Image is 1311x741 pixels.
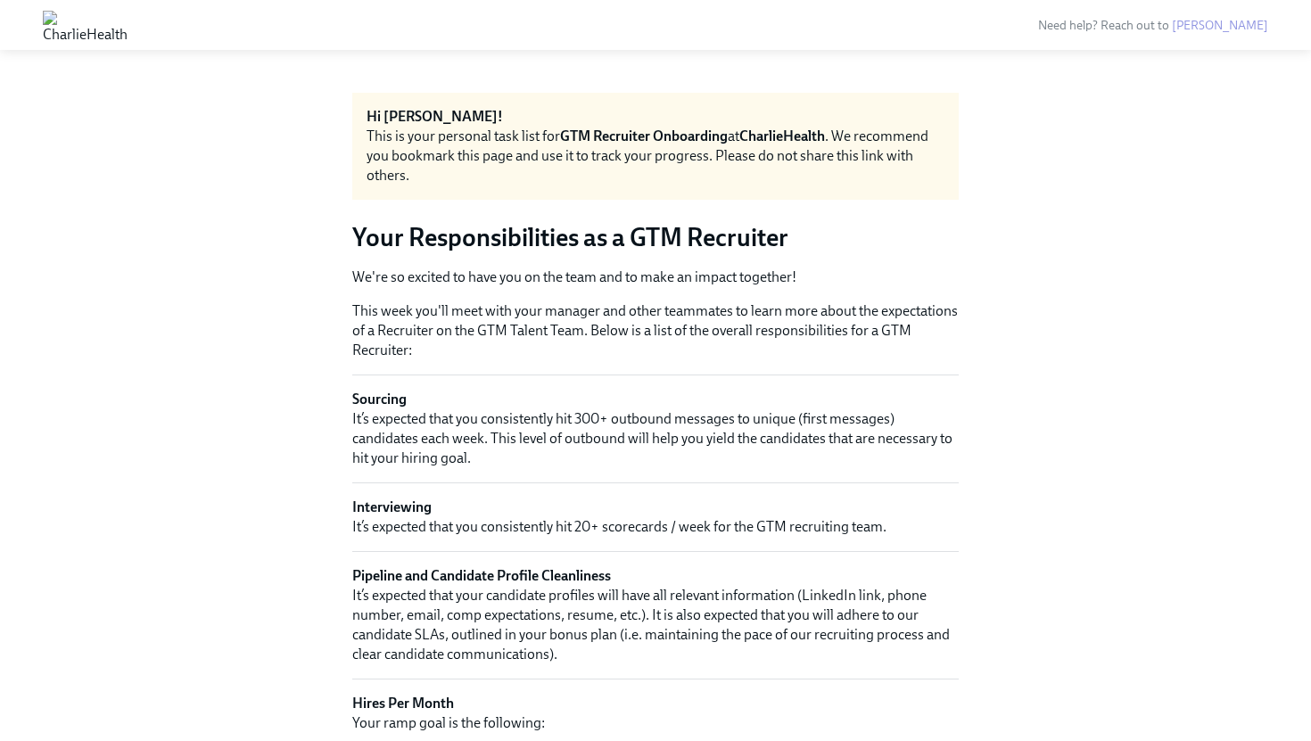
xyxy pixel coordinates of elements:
p: It’s expected that your candidate profiles will have all relevant information (LinkedIn link, pho... [352,566,959,664]
p: Your ramp goal is the following: [352,694,959,733]
p: This week you'll meet with your manager and other teammates to learn more about the expectations ... [352,301,959,360]
a: [PERSON_NAME] [1172,18,1268,33]
strong: Sourcing [352,391,407,408]
strong: Interviewing [352,498,432,515]
p: It’s expected that you consistently hit 20+ scorecards / week for the GTM recruiting team. [352,498,959,537]
p: We're so excited to have you on the team and to make an impact together! [352,268,959,287]
strong: GTM Recruiter Onboarding [560,128,728,144]
strong: Hires Per Month [352,695,454,712]
strong: CharlieHealth [739,128,825,144]
h3: Your Responsibilities as a GTM Recruiter [352,221,959,253]
strong: Pipeline and Candidate Profile Cleanliness [352,567,611,584]
img: CharlieHealth [43,11,128,39]
p: It’s expected that you consistently hit 300+ outbound messages to unique (first messages) candida... [352,390,959,468]
span: Need help? Reach out to [1038,18,1268,33]
div: This is your personal task list for at . We recommend you bookmark this page and use it to track ... [367,127,944,185]
strong: Hi [PERSON_NAME]! [367,108,503,125]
